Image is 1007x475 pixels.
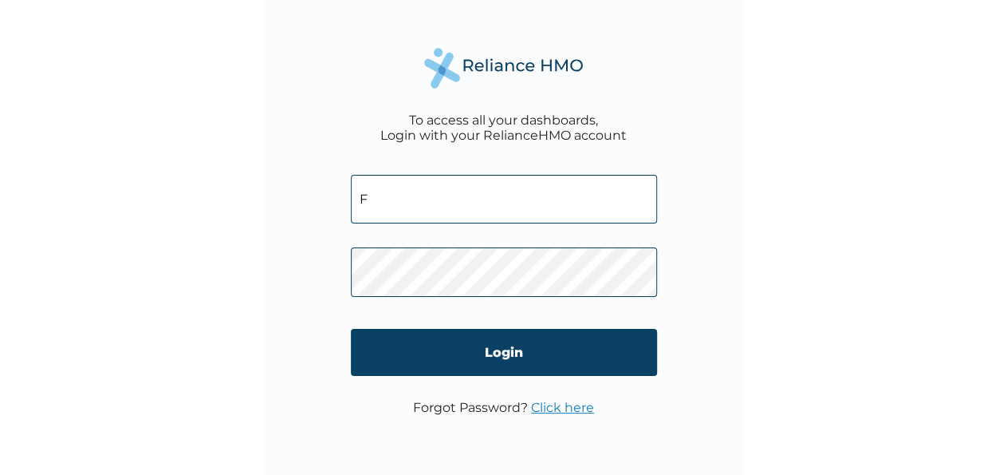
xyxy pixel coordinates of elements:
[413,400,594,415] p: Forgot Password?
[531,400,594,415] a: Click here
[351,175,657,224] input: Email address or HMO ID
[424,48,584,89] img: Reliance Health's Logo
[351,329,657,376] input: Login
[380,113,627,143] div: To access all your dashboards, Login with your RelianceHMO account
